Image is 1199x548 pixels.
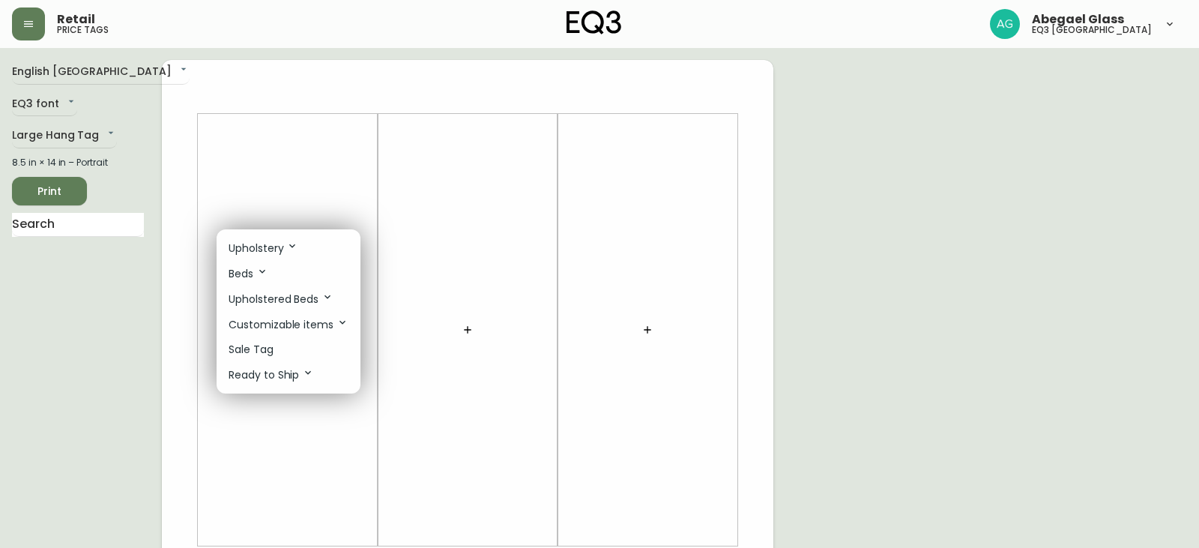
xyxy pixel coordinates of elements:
[229,367,314,383] p: Ready to Ship
[229,240,298,256] p: Upholstery
[229,291,333,307] p: Upholstered Beds
[229,316,348,333] p: Customizable items
[229,265,268,282] p: Beds
[229,342,274,358] p: Sale Tag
